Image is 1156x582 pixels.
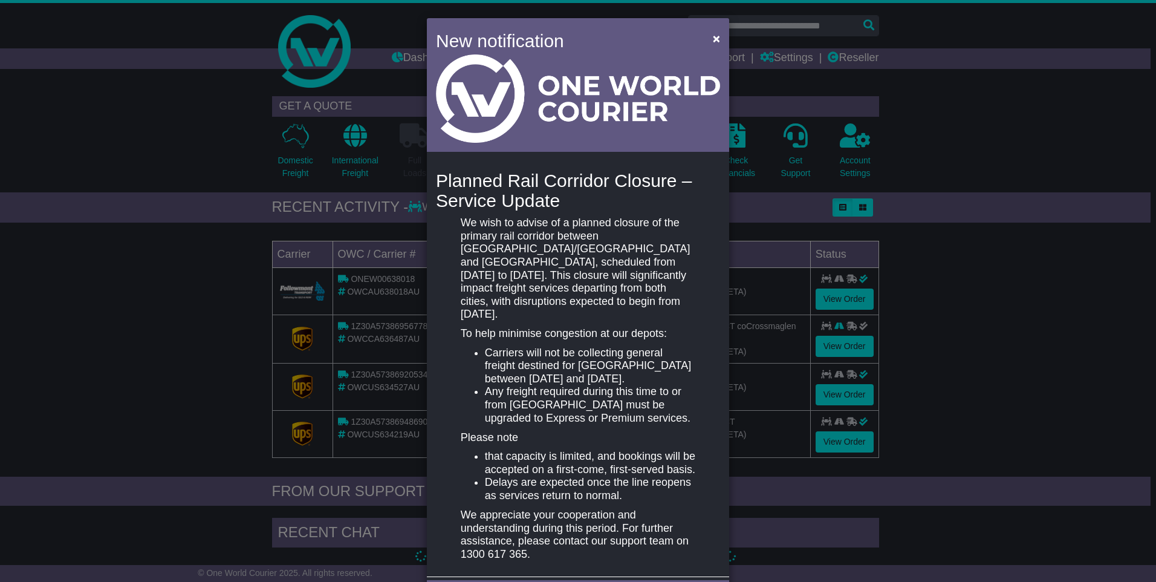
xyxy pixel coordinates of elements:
li: Delays are expected once the line reopens as services return to normal. [485,476,695,502]
p: We wish to advise of a planned closure of the primary rail corridor between [GEOGRAPHIC_DATA]/[GE... [461,217,695,321]
p: Please note [461,431,695,445]
p: We appreciate your cooperation and understanding during this period. For further assistance, plea... [461,509,695,561]
button: Close [707,26,726,51]
span: × [713,31,720,45]
li: Any freight required during this time to or from [GEOGRAPHIC_DATA] must be upgraded to Express or... [485,385,695,425]
p: To help minimise congestion at our depots: [461,327,695,341]
h4: New notification [436,27,695,54]
h4: Planned Rail Corridor Closure – Service Update [436,171,720,211]
li: that capacity is limited, and bookings will be accepted on a first-come, first-served basis. [485,450,695,476]
img: Light [436,54,720,143]
li: Carriers will not be collecting general freight destined for [GEOGRAPHIC_DATA] between [DATE] and... [485,347,695,386]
